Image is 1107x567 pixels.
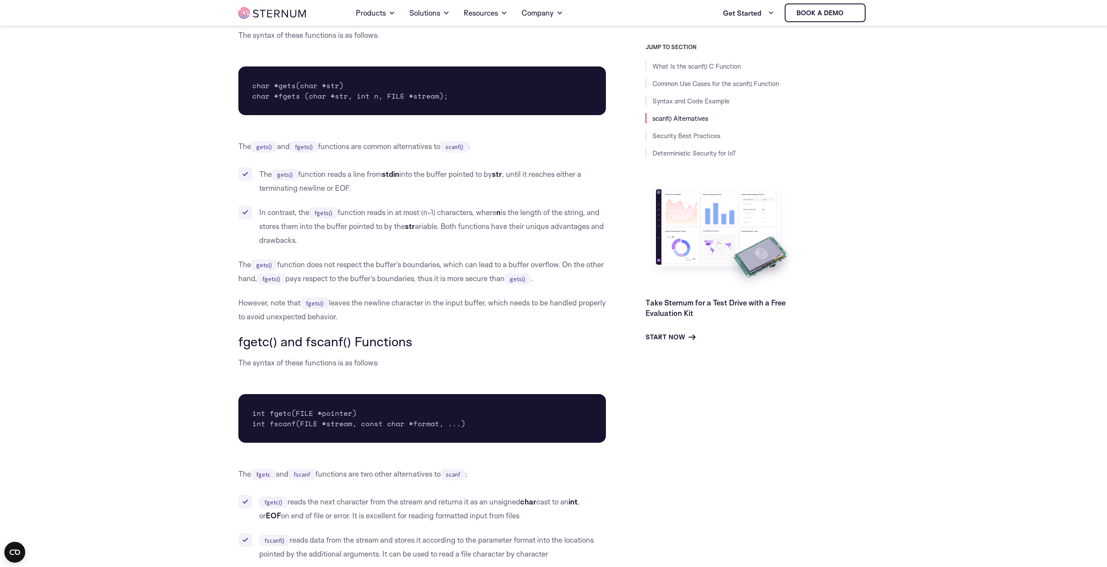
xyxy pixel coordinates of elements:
p: The and functions are common alternatives to : [238,139,606,153]
pre: int fgetc(FILE *pointer) int fscanf(FILE *stream, const char *format, ...) [238,394,606,443]
strong: str [405,222,415,231]
a: Security Best Practices [652,132,720,140]
code: fgetc [251,469,276,480]
pre: char *gets(char *str) char *fgets (char *str, int n, FILE *stream); [238,66,606,115]
code: fgets() [309,207,338,219]
strong: str [492,169,502,179]
a: What Is the scanf() C Function [652,62,741,70]
strong: int [569,497,578,506]
p: However, note that leaves the newline character in the input buffer, which needs to be handled pr... [238,296,606,324]
strong: stdin [382,169,399,179]
img: sternum iot [847,10,854,17]
button: Open CMP widget [4,542,25,563]
img: sternum iot [238,7,306,19]
strong: n [496,208,501,217]
b: char [520,497,536,506]
code: fgets() [257,273,285,285]
a: Products [356,1,395,25]
code: fscanf [288,469,315,480]
code: scanf() [440,141,468,153]
p: The and functions are two other alternatives to : [238,467,606,481]
a: Resources [464,1,508,25]
a: scanf() Alternatives [652,114,708,123]
code: fgets() [301,298,329,309]
p: The function does not respect the buffer’s boundaries, which can lead to a buffer overflow. On th... [238,258,606,285]
a: Company [522,1,563,25]
a: Syntax and Code Example [652,97,729,105]
p: The syntax of these functions is as follows: [238,28,606,42]
li: reads the next character from the stream and returns it as an unsigned cast to an , or on end of ... [238,495,606,523]
a: Deterministic Security for IoT [652,149,736,157]
h3: JUMP TO SECTION [645,43,869,50]
code: gets() [505,273,531,285]
a: Solutions [409,1,450,25]
code: scanf [441,469,465,480]
img: Take Sternum for a Test Drive with a Free Evaluation Kit [645,182,798,291]
p: The syntax of these functions is as follows: [238,356,606,370]
code: fgetc() [259,497,288,508]
code: gets() [251,259,277,271]
a: Common Use Cases for the scanf() Function [652,80,779,88]
code: gets() [272,169,298,180]
li: The function reads a line from into the buffer pointed to by , until it reaches either a terminat... [238,167,606,195]
h3: fgetc() and fscanf() Functions [238,334,606,349]
code: fgets() [290,141,318,153]
a: Take Sternum for a Test Drive with a Free Evaluation Kit [645,298,786,318]
code: gets() [251,141,277,153]
a: Book a demo [785,3,866,22]
li: In contrast, the function reads in at most (n-1) characters, where is the length of the string, a... [238,206,606,247]
a: Get Started [723,4,774,22]
a: Start Now [645,332,696,342]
